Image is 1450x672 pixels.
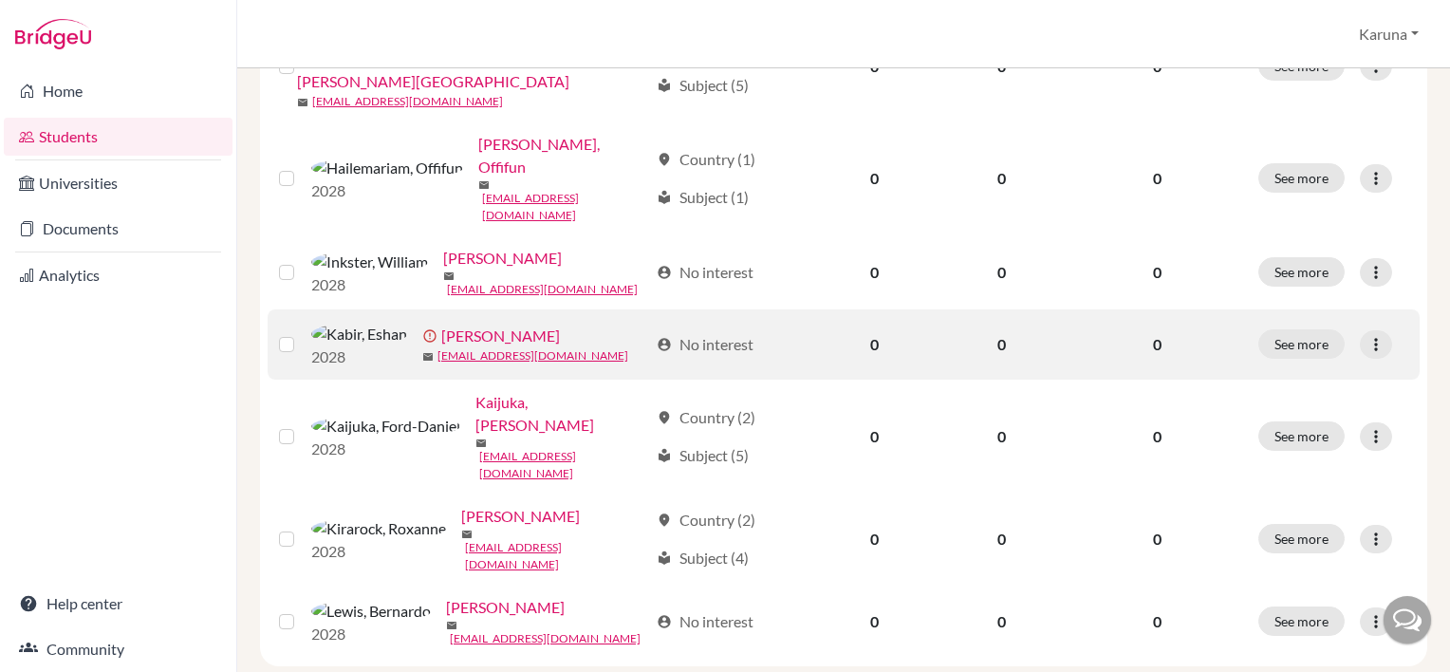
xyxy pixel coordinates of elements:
[657,74,749,97] div: Subject (5)
[475,391,648,437] a: Kaijuka, [PERSON_NAME]
[437,347,628,364] a: [EMAIL_ADDRESS][DOMAIN_NAME]
[1258,421,1345,451] button: See more
[446,596,565,619] a: [PERSON_NAME]
[443,271,455,282] span: mail
[1258,607,1345,636] button: See more
[15,19,91,49] img: Bridge-U
[1079,167,1236,190] p: 0
[657,78,672,93] span: local_library
[657,333,753,356] div: No interest
[311,438,460,460] p: 2028
[1079,261,1236,284] p: 0
[657,265,672,280] span: account_circle
[937,235,1068,309] td: 0
[311,415,460,438] img: Kaijuka, Ford-Daniel
[657,186,749,209] div: Subject (1)
[937,494,1068,585] td: 0
[812,235,937,309] td: 0
[812,121,937,235] td: 0
[422,328,441,344] span: error_outline
[461,505,580,528] a: [PERSON_NAME]
[1079,425,1236,448] p: 0
[657,337,672,352] span: account_circle
[311,157,463,179] img: Hailemariam, Offifun
[657,410,672,425] span: location_on
[311,517,446,540] img: Kirarock, Roxanne
[443,247,562,270] a: [PERSON_NAME]
[657,551,672,566] span: local_library
[311,179,463,202] p: 2028
[1350,16,1427,52] button: Karuna
[447,281,638,298] a: [EMAIL_ADDRESS][DOMAIN_NAME]
[657,614,672,629] span: account_circle
[657,406,755,429] div: Country (2)
[812,309,937,380] td: 0
[4,210,232,248] a: Documents
[446,620,457,631] span: mail
[1258,257,1345,287] button: See more
[422,351,434,363] span: mail
[4,585,232,623] a: Help center
[1258,329,1345,359] button: See more
[812,585,937,659] td: 0
[937,309,1068,380] td: 0
[812,494,937,585] td: 0
[657,152,672,167] span: location_on
[311,345,407,368] p: 2028
[1079,333,1236,356] p: 0
[937,380,1068,494] td: 0
[478,133,648,178] a: [PERSON_NAME], Offifun
[43,13,82,30] span: Help
[4,630,232,668] a: Community
[311,273,428,296] p: 2028
[937,585,1068,659] td: 0
[657,190,672,205] span: local_library
[475,438,487,449] span: mail
[657,444,749,467] div: Subject (5)
[1258,524,1345,553] button: See more
[441,325,560,347] a: [PERSON_NAME]
[1079,528,1236,551] p: 0
[311,623,431,645] p: 2028
[482,190,648,224] a: [EMAIL_ADDRESS][DOMAIN_NAME]
[4,118,232,156] a: Students
[311,251,428,273] img: Inkster, William
[312,93,503,110] a: [EMAIL_ADDRESS][DOMAIN_NAME]
[311,323,407,345] img: Kabir, Eshan
[657,509,755,532] div: Country (2)
[4,256,232,294] a: Analytics
[4,164,232,202] a: Universities
[657,513,672,528] span: location_on
[479,448,648,482] a: [EMAIL_ADDRESS][DOMAIN_NAME]
[657,547,749,569] div: Subject (4)
[311,600,431,623] img: Lewis, Bernardo
[657,148,755,171] div: Country (1)
[1079,610,1236,633] p: 0
[461,529,473,540] span: mail
[657,261,753,284] div: No interest
[4,72,232,110] a: Home
[657,610,753,633] div: No interest
[937,121,1068,235] td: 0
[465,539,648,573] a: [EMAIL_ADDRESS][DOMAIN_NAME]
[297,97,308,108] span: mail
[1258,163,1345,193] button: See more
[478,179,490,191] span: mail
[812,380,937,494] td: 0
[311,540,446,563] p: 2028
[450,630,641,647] a: [EMAIL_ADDRESS][DOMAIN_NAME]
[657,448,672,463] span: local_library
[297,70,569,93] a: [PERSON_NAME][GEOGRAPHIC_DATA]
